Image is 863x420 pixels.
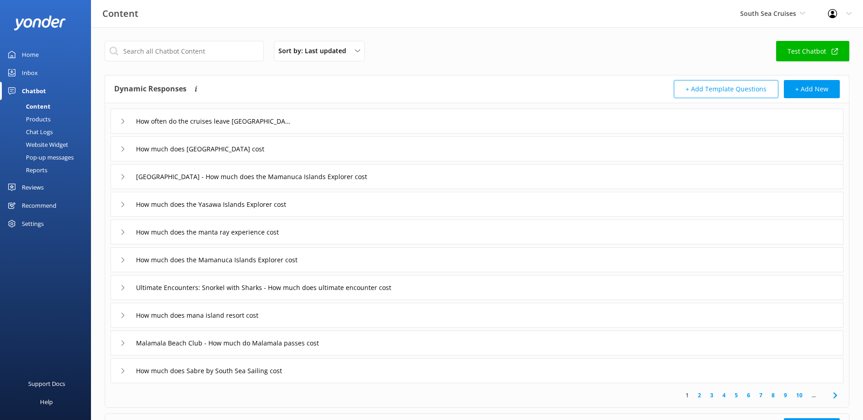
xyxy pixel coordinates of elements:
[22,64,38,82] div: Inbox
[114,80,187,98] h4: Dynamic Responses
[5,164,47,176] div: Reports
[102,6,138,21] h3: Content
[718,391,730,400] a: 4
[5,151,74,164] div: Pop-up messages
[767,391,779,400] a: 8
[40,393,53,411] div: Help
[730,391,742,400] a: 5
[5,125,53,138] div: Chat Logs
[674,80,778,98] button: + Add Template Questions
[755,391,767,400] a: 7
[22,45,39,64] div: Home
[776,41,849,61] a: Test Chatbot
[693,391,706,400] a: 2
[5,125,91,138] a: Chat Logs
[742,391,755,400] a: 6
[5,100,50,113] div: Content
[5,113,91,125] a: Products
[5,164,91,176] a: Reports
[784,80,840,98] button: + Add New
[5,138,91,151] a: Website Widget
[14,15,66,30] img: yonder-white-logo.png
[105,41,264,61] input: Search all Chatbot Content
[22,196,56,215] div: Recommend
[278,46,352,56] span: Sort by: Last updated
[5,100,91,113] a: Content
[792,391,807,400] a: 10
[706,391,718,400] a: 3
[807,391,820,400] span: ...
[5,113,50,125] div: Products
[28,375,65,393] div: Support Docs
[779,391,792,400] a: 9
[22,82,46,100] div: Chatbot
[22,178,44,196] div: Reviews
[681,391,693,400] a: 1
[22,215,44,233] div: Settings
[5,151,91,164] a: Pop-up messages
[740,9,796,18] span: South Sea Cruises
[5,138,68,151] div: Website Widget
